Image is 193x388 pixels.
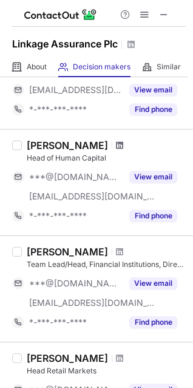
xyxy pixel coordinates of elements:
img: ContactOut v5.3.10 [24,7,97,22]
span: ***@[DOMAIN_NAME] [29,278,122,289]
div: [PERSON_NAME] [27,246,108,258]
div: Head Retail Markets [27,365,186,376]
h1: Linkage Assurance Plc [12,36,118,51]
span: [EMAIL_ADDRESS][DOMAIN_NAME] [29,85,122,95]
button: Reveal Button [129,84,177,96]
div: Head of Human Capital [27,153,186,164]
div: Team Lead/Head, Financial Institutions, Direct & Corporate SBU [27,259,186,270]
button: Reveal Button [129,103,177,116]
button: Reveal Button [129,210,177,222]
span: ***@[DOMAIN_NAME] [29,171,122,182]
span: Decision makers [73,62,130,72]
span: Similar [157,62,181,72]
div: [PERSON_NAME] [27,352,108,364]
button: Reveal Button [129,277,177,289]
button: Reveal Button [129,316,177,328]
button: Reveal Button [129,171,177,183]
span: [EMAIL_ADDRESS][DOMAIN_NAME] [29,191,155,202]
span: About [27,62,47,72]
div: [PERSON_NAME] [27,139,108,151]
span: [EMAIL_ADDRESS][DOMAIN_NAME] [29,297,155,308]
